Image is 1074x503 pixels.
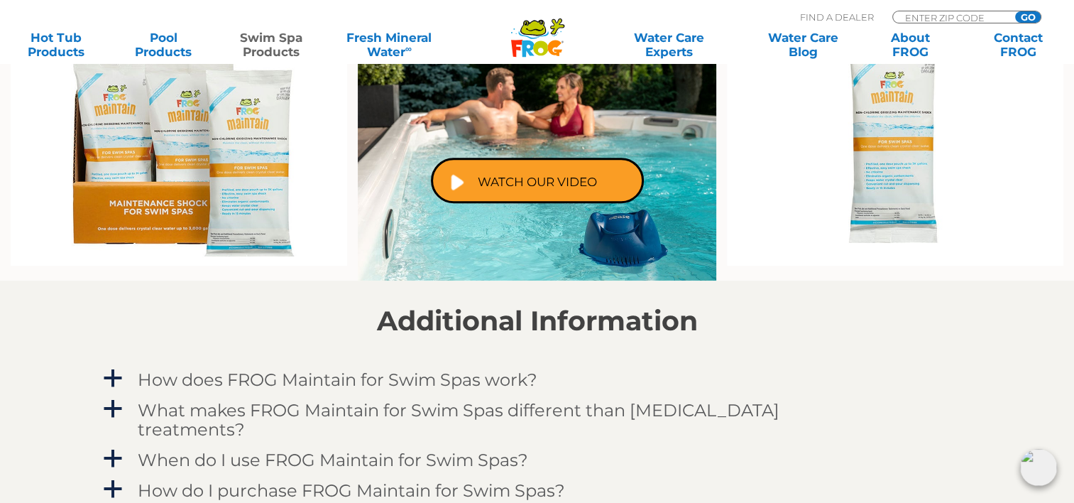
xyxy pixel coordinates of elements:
[138,370,537,389] h4: How does FROG Maintain for Swim Spas work?
[229,31,313,59] a: Swim SpaProducts
[101,447,974,473] a: a When do I use FROG Maintain for Swim Spas?
[102,479,124,500] span: a
[102,368,124,389] span: a
[138,481,565,500] h4: How do I purchase FROG Maintain for Swim Spas?
[102,399,124,420] span: a
[11,21,347,266] img: FROG Maintain Swim Spa Shock
[869,31,953,59] a: AboutFROG
[431,158,644,203] a: Watch Our Video
[405,43,412,54] sup: ∞
[138,401,873,439] h4: What makes FROG Maintain for Swim Spas different than [MEDICAL_DATA] treatments?
[1020,449,1057,486] img: openIcon
[102,448,124,470] span: a
[761,31,845,59] a: Water CareBlog
[101,367,974,393] a: a How does FROG Maintain for Swim Spas work?
[101,305,974,337] h2: Additional Information
[358,21,716,281] img: ss-maintain-center-image
[337,31,442,59] a: Fresh MineralWater∞
[122,31,206,59] a: PoolProducts
[601,31,737,59] a: Water CareExperts
[14,31,98,59] a: Hot TubProducts
[976,31,1060,59] a: ContactFROG
[904,11,999,23] input: Zip Code Form
[138,450,528,470] h4: When do I use FROG Maintain for Swim Spas?
[1015,11,1041,23] input: GO
[800,11,874,23] p: Find A Dealer
[101,397,974,443] a: a What makes FROG Maintain for Swim Spas different than [MEDICAL_DATA] treatments?
[727,21,1063,266] img: ss-maintain-right-image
